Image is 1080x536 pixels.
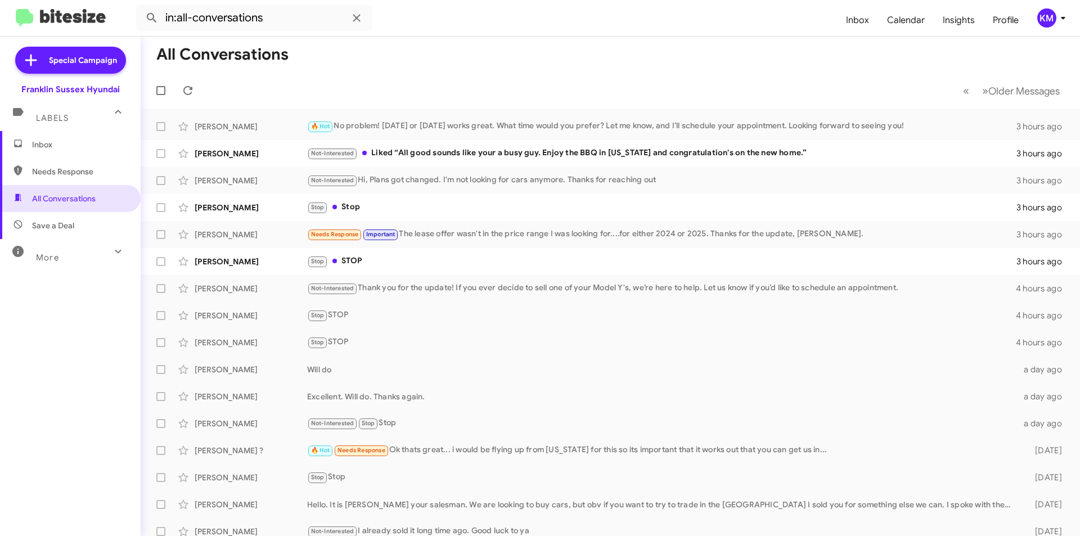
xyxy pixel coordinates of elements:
[195,175,307,186] div: [PERSON_NAME]
[837,4,878,37] a: Inbox
[307,255,1016,268] div: STOP
[307,309,1016,322] div: STOP
[195,418,307,429] div: [PERSON_NAME]
[1028,8,1068,28] button: KM
[1016,337,1071,348] div: 4 hours ago
[1016,148,1071,159] div: 3 hours ago
[311,231,359,238] span: Needs Response
[878,4,934,37] a: Calendar
[195,337,307,348] div: [PERSON_NAME]
[307,120,1016,133] div: No problem! [DATE] or [DATE] works great. What time would you prefer? Let me know, and I’ll sched...
[136,4,372,31] input: Search
[307,147,1016,160] div: Liked “All good sounds like your a busy guy. Enjoy the BBQ in [US_STATE] and congratulation's on ...
[1037,8,1056,28] div: KM
[195,310,307,321] div: [PERSON_NAME]
[36,253,59,263] span: More
[1016,310,1071,321] div: 4 hours ago
[934,4,984,37] a: Insights
[982,84,988,98] span: »
[307,201,1016,214] div: Stop
[195,202,307,213] div: [PERSON_NAME]
[1016,121,1071,132] div: 3 hours ago
[307,391,1017,402] div: Excellent. Will do. Thanks again.
[975,79,1066,102] button: Next
[307,417,1017,430] div: Stop
[311,528,354,535] span: Not-Interested
[311,447,330,454] span: 🔥 Hot
[1017,418,1071,429] div: a day ago
[21,84,120,95] div: Franklin Sussex Hyundai
[195,364,307,375] div: [PERSON_NAME]
[307,174,1016,187] div: Hi, Plans got changed. I'm not looking for cars anymore. Thanks for reaching out
[307,364,1017,375] div: Will do
[49,55,117,66] span: Special Campaign
[311,150,354,157] span: Not-Interested
[311,285,354,292] span: Not-Interested
[195,499,307,510] div: [PERSON_NAME]
[984,4,1028,37] a: Profile
[195,472,307,483] div: [PERSON_NAME]
[15,47,126,74] a: Special Campaign
[366,231,395,238] span: Important
[311,339,325,346] span: Stop
[195,229,307,240] div: [PERSON_NAME]
[311,204,325,211] span: Stop
[957,79,1066,102] nav: Page navigation example
[311,258,325,265] span: Stop
[1017,391,1071,402] div: a day ago
[1016,283,1071,294] div: 4 hours ago
[1016,229,1071,240] div: 3 hours ago
[1017,445,1071,456] div: [DATE]
[195,283,307,294] div: [PERSON_NAME]
[988,85,1060,97] span: Older Messages
[32,193,96,204] span: All Conversations
[1017,364,1071,375] div: a day ago
[32,139,128,150] span: Inbox
[362,420,375,427] span: Stop
[307,444,1017,457] div: Ok thats great... i would be flying up from [US_STATE] for this so its important that it works ou...
[195,445,307,456] div: [PERSON_NAME] ?
[307,499,1017,510] div: Hello. It is [PERSON_NAME] your salesman. We are looking to buy cars, but obv if you want to try ...
[1016,202,1071,213] div: 3 hours ago
[195,391,307,402] div: [PERSON_NAME]
[337,447,385,454] span: Needs Response
[311,312,325,319] span: Stop
[311,177,354,184] span: Not-Interested
[36,113,69,123] span: Labels
[307,282,1016,295] div: Thank you for the update! If you ever decide to sell one of your Model Y's, we’re here to help. L...
[307,336,1016,349] div: STOP
[1017,472,1071,483] div: [DATE]
[1016,256,1071,267] div: 3 hours ago
[307,471,1017,484] div: Stop
[311,474,325,481] span: Stop
[32,220,74,231] span: Save a Deal
[1016,175,1071,186] div: 3 hours ago
[32,166,128,177] span: Needs Response
[156,46,289,64] h1: All Conversations
[195,148,307,159] div: [PERSON_NAME]
[956,79,976,102] button: Previous
[1017,499,1071,510] div: [DATE]
[307,228,1016,241] div: The lease offer wasn't in the price range I was looking for....for either 2024 or 2025. Thanks fo...
[195,121,307,132] div: [PERSON_NAME]
[311,420,354,427] span: Not-Interested
[195,256,307,267] div: [PERSON_NAME]
[963,84,969,98] span: «
[311,123,330,130] span: 🔥 Hot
